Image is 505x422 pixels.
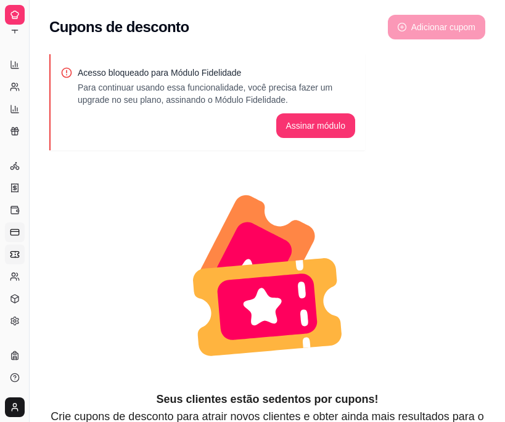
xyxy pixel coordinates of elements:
p: Acesso bloqueado para Módulo Fidelidade [78,67,355,79]
p: Para continuar usando essa funcionalidade, você precisa fazer um upgrade no seu plano, assinando ... [78,81,355,106]
div: animation [49,175,485,391]
button: Assinar módulo [276,113,356,138]
h2: Cupons de desconto [49,17,189,37]
article: Seus clientes estão sedentos por cupons! [49,391,485,408]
